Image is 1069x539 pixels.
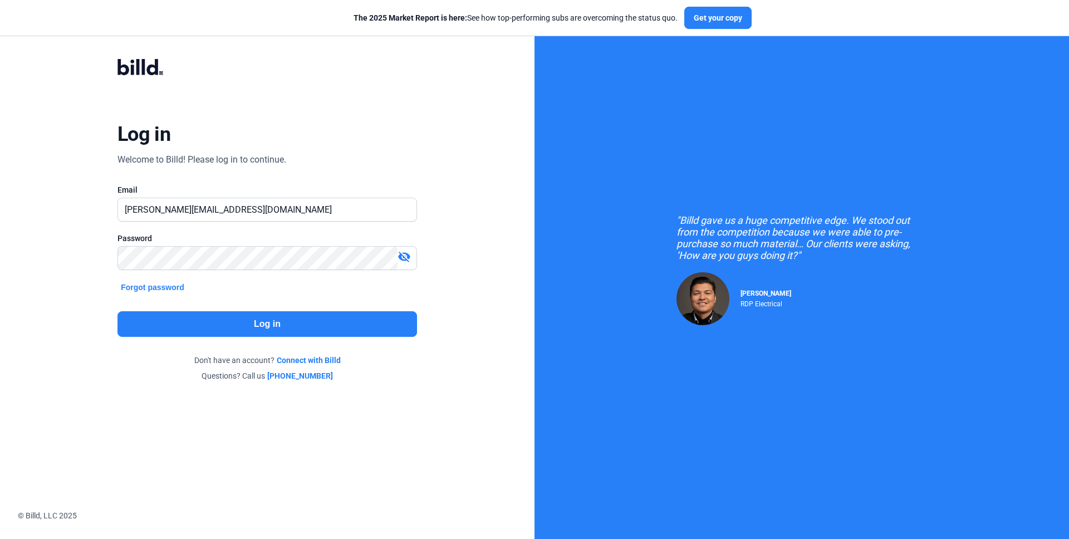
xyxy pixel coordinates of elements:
div: Log in [117,122,170,146]
div: Welcome to Billd! Please log in to continue. [117,153,286,166]
img: Raul Pacheco [676,272,729,325]
a: [PHONE_NUMBER] [267,370,333,381]
button: Get your copy [684,7,752,29]
button: Log in [117,311,417,337]
mat-icon: visibility_off [398,250,411,263]
div: "Billd gave us a huge competitive edge. We stood out from the competition because we were able to... [676,214,927,261]
div: See how top-performing subs are overcoming the status quo. [354,12,678,23]
span: The 2025 Market Report is here: [354,13,467,22]
div: Email [117,184,417,195]
div: Don't have an account? [117,355,417,366]
div: Password [117,233,417,244]
div: Questions? Call us [117,370,417,381]
div: RDP Electrical [741,297,791,308]
a: Connect with Billd [277,355,341,366]
button: Forgot password [117,281,188,293]
span: [PERSON_NAME] [741,290,791,297]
